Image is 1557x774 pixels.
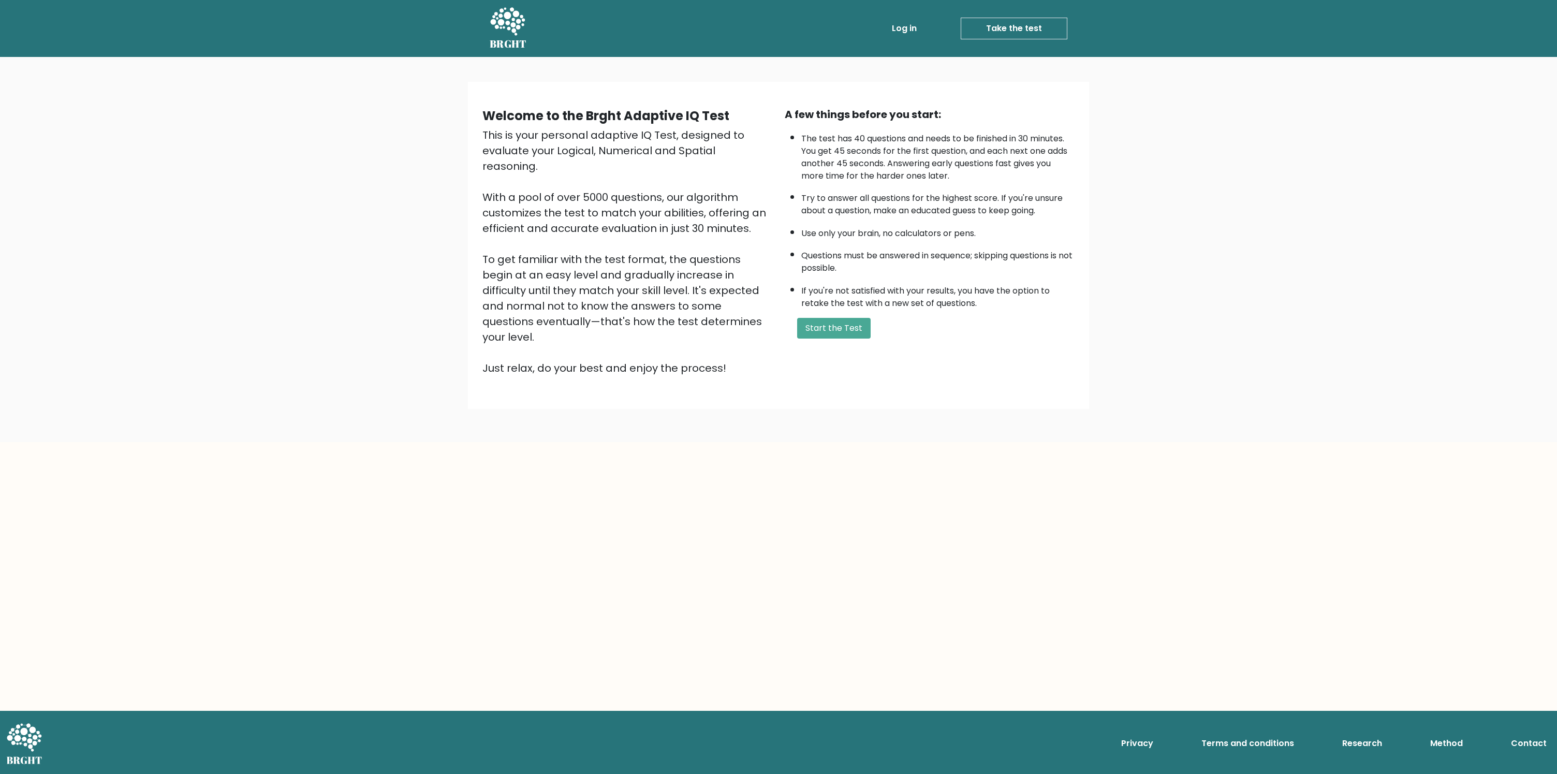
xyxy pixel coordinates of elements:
[801,127,1075,182] li: The test has 40 questions and needs to be finished in 30 minutes. You get 45 seconds for the firs...
[801,222,1075,240] li: Use only your brain, no calculators or pens.
[1426,733,1467,754] a: Method
[1338,733,1386,754] a: Research
[888,18,921,39] a: Log in
[1197,733,1298,754] a: Terms and conditions
[1117,733,1157,754] a: Privacy
[785,107,1075,122] div: A few things before you start:
[797,318,871,339] button: Start the Test
[961,18,1067,39] a: Take the test
[490,4,527,53] a: BRGHT
[482,107,729,124] b: Welcome to the Brght Adaptive IQ Test
[482,127,772,376] div: This is your personal adaptive IQ Test, designed to evaluate your Logical, Numerical and Spatial ...
[801,280,1075,310] li: If you're not satisfied with your results, you have the option to retake the test with a new set ...
[1507,733,1551,754] a: Contact
[801,244,1075,274] li: Questions must be answered in sequence; skipping questions is not possible.
[801,187,1075,217] li: Try to answer all questions for the highest score. If you're unsure about a question, make an edu...
[490,38,527,50] h5: BRGHT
